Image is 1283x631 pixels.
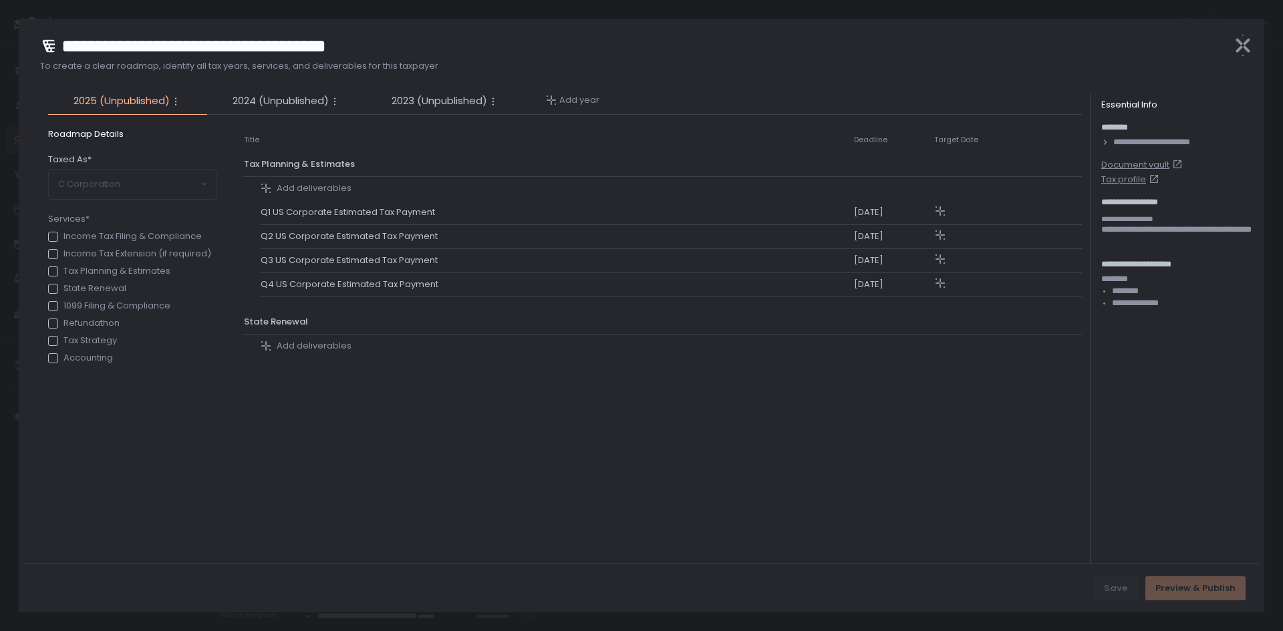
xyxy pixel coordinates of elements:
[48,154,92,166] span: Taxed As*
[233,93,329,109] span: 2024 (Unpublished)
[1101,99,1254,111] div: Essential Info
[261,278,444,290] span: Q4 US Corporate Estimated Tax Payment
[277,182,351,194] span: Add deliverables
[277,340,351,352] span: Add deliverables
[853,224,934,248] td: [DATE]
[853,200,934,224] td: [DATE]
[261,206,440,218] span: Q1 US Corporate Estimated Tax Payment
[48,213,211,225] span: Services*
[261,230,443,242] span: Q2 US Corporate Estimated Tax Payment
[934,128,1014,152] th: Target Date
[74,93,170,109] span: 2025 (Unpublished)
[392,93,487,109] span: 2023 (Unpublished)
[853,272,934,296] td: [DATE]
[244,158,355,170] span: Tax Planning & Estimates
[1101,174,1254,186] a: Tax profile
[243,128,260,152] th: Title
[40,60,1222,72] span: To create a clear roadmap, identify all tax years, services, and deliverables for this taxpayer
[261,254,443,266] span: Q3 US Corporate Estimated Tax Payment
[244,315,308,328] span: State Renewal
[48,128,217,140] span: Roadmap Details
[853,128,934,152] th: Deadline
[546,94,599,106] button: Add year
[1101,159,1254,171] a: Document vault
[853,248,934,272] td: [DATE]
